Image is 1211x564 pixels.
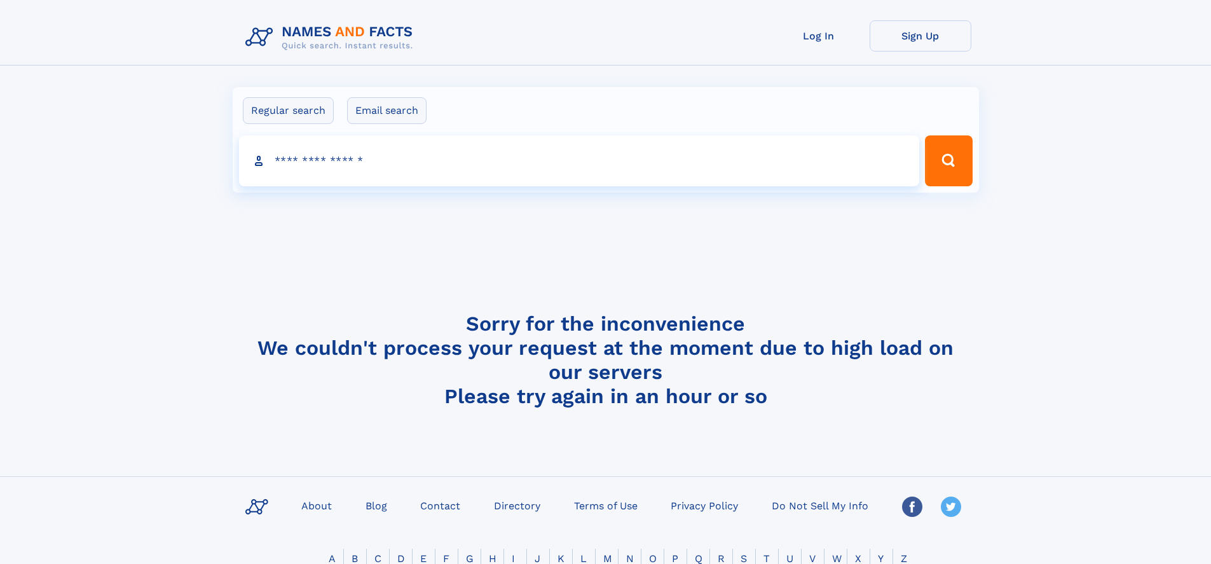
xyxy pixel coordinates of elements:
h4: Sorry for the inconvenience We couldn't process your request at the moment due to high load on ou... [240,312,971,408]
a: Privacy Policy [666,496,743,514]
a: Sign Up [870,20,971,52]
a: Do Not Sell My Info [767,496,873,514]
img: Twitter [941,497,961,517]
a: Log In [768,20,870,52]
button: Search Button [925,135,972,186]
a: About [296,496,337,514]
label: Regular search [243,97,334,124]
a: Blog [360,496,392,514]
a: Terms of Use [569,496,643,514]
label: Email search [347,97,427,124]
img: Facebook [902,497,922,517]
a: Contact [415,496,465,514]
input: search input [239,135,920,186]
img: Logo Names and Facts [240,20,423,55]
a: Directory [489,496,545,514]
